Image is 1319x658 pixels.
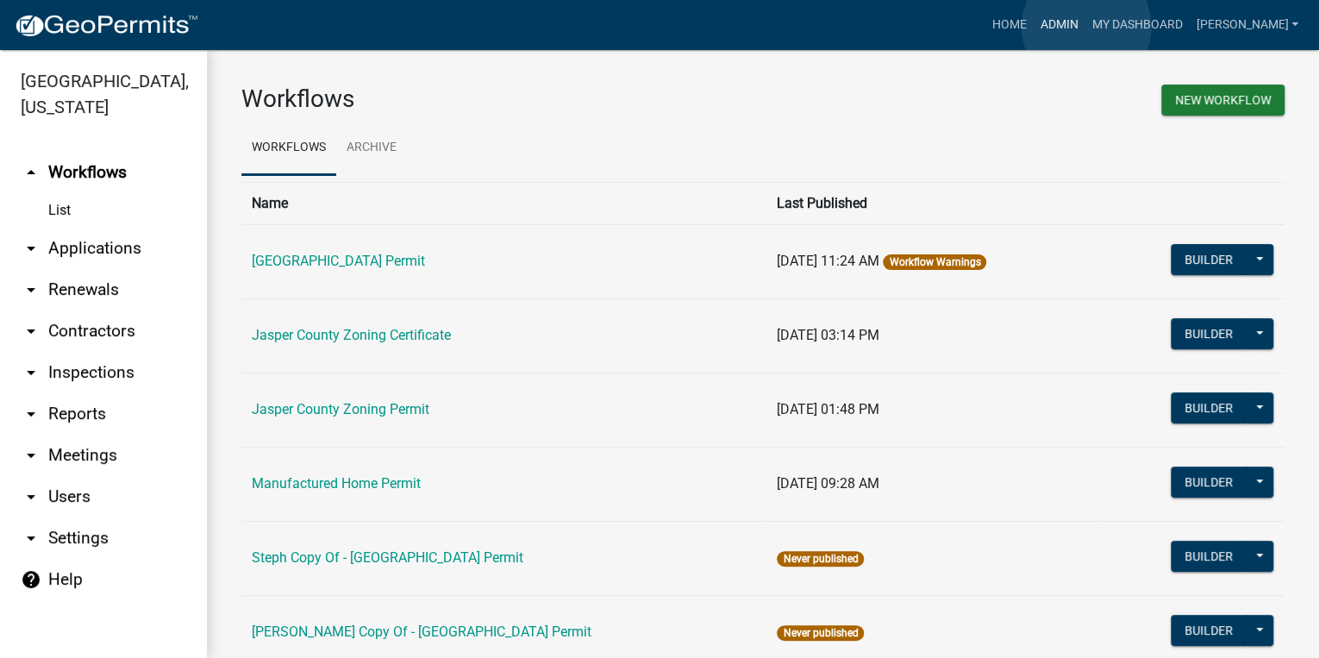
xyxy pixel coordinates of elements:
a: Manufactured Home Permit [252,475,421,492]
a: My Dashboard [1085,9,1189,41]
button: Builder [1171,392,1247,423]
a: Workflows [241,121,336,176]
i: help [21,569,41,590]
i: arrow_drop_down [21,486,41,507]
span: Never published [777,625,864,641]
i: arrow_drop_down [21,404,41,424]
th: Name [241,182,766,224]
th: Last Published [766,182,1103,224]
a: Home [985,9,1033,41]
button: Builder [1171,244,1247,275]
button: New Workflow [1161,85,1285,116]
span: [DATE] 11:24 AM [777,253,879,269]
i: arrow_drop_down [21,321,41,342]
i: arrow_drop_down [21,528,41,548]
a: [GEOGRAPHIC_DATA] Permit [252,253,425,269]
button: Builder [1171,615,1247,646]
button: Builder [1171,541,1247,572]
h3: Workflows [241,85,750,114]
i: arrow_drop_up [21,162,41,183]
button: Builder [1171,467,1247,498]
a: Steph Copy Of - [GEOGRAPHIC_DATA] Permit [252,549,523,566]
a: [PERSON_NAME] [1189,9,1305,41]
i: arrow_drop_down [21,445,41,466]
span: [DATE] 03:14 PM [777,327,879,343]
span: [DATE] 01:48 PM [777,401,879,417]
span: [DATE] 09:28 AM [777,475,879,492]
a: Workflow Warnings [889,256,980,268]
a: Admin [1033,9,1085,41]
a: Jasper County Zoning Certificate [252,327,451,343]
a: Archive [336,121,407,176]
a: [PERSON_NAME] Copy Of - [GEOGRAPHIC_DATA] Permit [252,624,591,640]
button: Builder [1171,318,1247,349]
span: Never published [777,551,864,567]
i: arrow_drop_down [21,362,41,383]
i: arrow_drop_down [21,279,41,300]
i: arrow_drop_down [21,238,41,259]
a: Jasper County Zoning Permit [252,401,429,417]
